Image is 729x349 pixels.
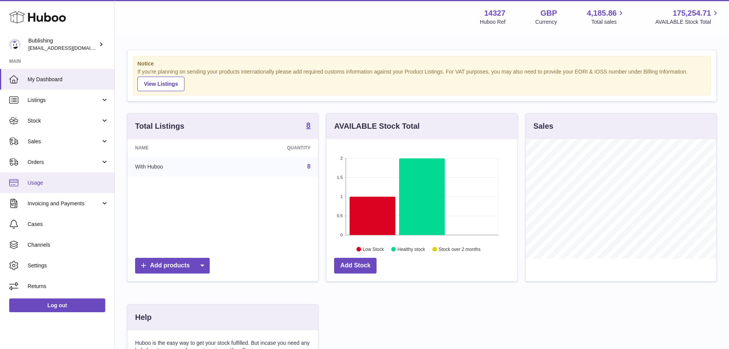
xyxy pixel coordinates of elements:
span: 4,185.86 [587,8,617,18]
span: Listings [28,97,101,104]
text: 0 [341,233,343,237]
span: Channels [28,241,109,249]
div: Bublishing [28,37,97,52]
a: Add products [135,258,210,274]
div: Huboo Ref [480,18,506,26]
a: 4,185.86 Total sales [587,8,626,26]
text: 0.5 [337,213,343,218]
h3: Sales [533,121,553,131]
a: Add Stock [334,258,377,274]
strong: 14327 [484,8,506,18]
span: Settings [28,262,109,269]
div: If you're planning on sending your products internationally please add required customs informati... [137,68,706,91]
span: Invoicing and Payments [28,200,101,207]
a: 8 [306,121,310,131]
h3: AVAILABLE Stock Total [334,121,419,131]
a: View Listings [137,77,184,91]
span: AVAILABLE Stock Total [655,18,720,26]
span: My Dashboard [28,76,109,83]
span: Stock [28,117,101,125]
h3: Total Listings [135,121,184,131]
a: Log out [9,298,105,312]
img: internalAdmin-14327@internal.huboo.com [9,39,21,50]
th: Quantity [228,139,318,157]
strong: GBP [540,8,557,18]
strong: Notice [137,60,706,67]
span: Orders [28,159,101,166]
span: Cases [28,221,109,228]
span: [EMAIL_ADDRESS][DOMAIN_NAME] [28,45,113,51]
h3: Help [135,312,152,323]
a: 8 [307,163,310,170]
span: Returns [28,283,109,290]
text: Healthy stock [398,246,426,252]
span: Total sales [591,18,625,26]
text: Stock over 2 months [439,246,481,252]
text: Low Stock [363,246,384,252]
td: With Huboo [127,157,228,177]
span: Usage [28,179,109,187]
strong: 8 [306,121,310,129]
th: Name [127,139,228,157]
div: Currency [535,18,557,26]
a: 175,254.71 AVAILABLE Stock Total [655,8,720,26]
text: 1.5 [337,175,343,180]
text: 2 [341,156,343,161]
span: Sales [28,138,101,145]
span: 175,254.71 [673,8,711,18]
text: 1 [341,194,343,199]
